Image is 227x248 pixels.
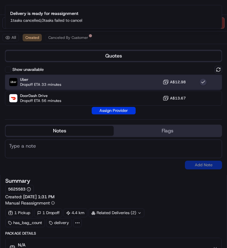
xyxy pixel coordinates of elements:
span: Manual Reassignment [5,200,50,206]
div: Package Details [5,231,222,236]
button: Start new chat [105,61,113,69]
span: Pylon [62,105,75,110]
div: We're available if you need us! [21,66,78,71]
input: Got a question? Start typing here... [16,40,111,47]
button: All [2,34,19,41]
span: Created: [5,194,55,200]
img: Uber [9,78,17,86]
h3: Summary [5,178,30,184]
span: A$12.98 [170,80,186,85]
button: Assign Provider [92,107,136,114]
button: Flags [114,126,222,136]
button: A$12.98 [163,79,186,85]
span: Dropoff ETA 56 minutes [20,98,61,103]
button: 5625583 [8,186,31,192]
div: has_bag_count [5,218,45,227]
button: Canceled By Customer [46,34,91,41]
div: Related Deliveries (2) [89,209,144,217]
span: Uber [20,77,61,82]
div: Start new chat [21,59,102,66]
button: Quotes [6,51,221,61]
a: 📗Knowledge Base [4,88,50,99]
span: N/A [18,242,38,248]
div: Delivery is ready for reassignment [10,10,82,16]
span: Knowledge Base [12,90,47,96]
span: Created [25,35,39,40]
span: API Documentation [59,90,99,96]
button: Manual Reassignment [5,200,55,206]
p: 1 tasks cancelled, 0 tasks failed to cancel [10,18,82,23]
button: Notes [6,126,114,136]
span: DoorDash Drive [20,93,61,98]
label: Show unavailable [12,67,44,72]
div: 1 Pickup [5,209,33,217]
button: Created [23,34,42,41]
span: Canceled By Customer [48,35,88,40]
img: Nash [6,6,19,19]
div: 💻 [52,91,57,96]
a: Powered byPylon [44,105,75,110]
span: A$13.67 [170,96,186,101]
span: [DATE] 1:31 PM [23,194,55,200]
div: 1 Dropoff [34,209,62,217]
img: 1736555255976-a54dd68f-1ca7-489b-9aae-adbdc363a1c4 [6,59,17,71]
div: 📗 [6,91,11,96]
div: 4.4 km [63,209,87,217]
a: 💻API Documentation [50,88,102,99]
div: delivery [46,218,72,227]
img: DoorDash Drive [9,94,17,102]
p: Welcome 👋 [6,25,113,35]
span: Dropoff ETA 33 minutes [20,82,61,87]
button: A$13.67 [163,95,186,101]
